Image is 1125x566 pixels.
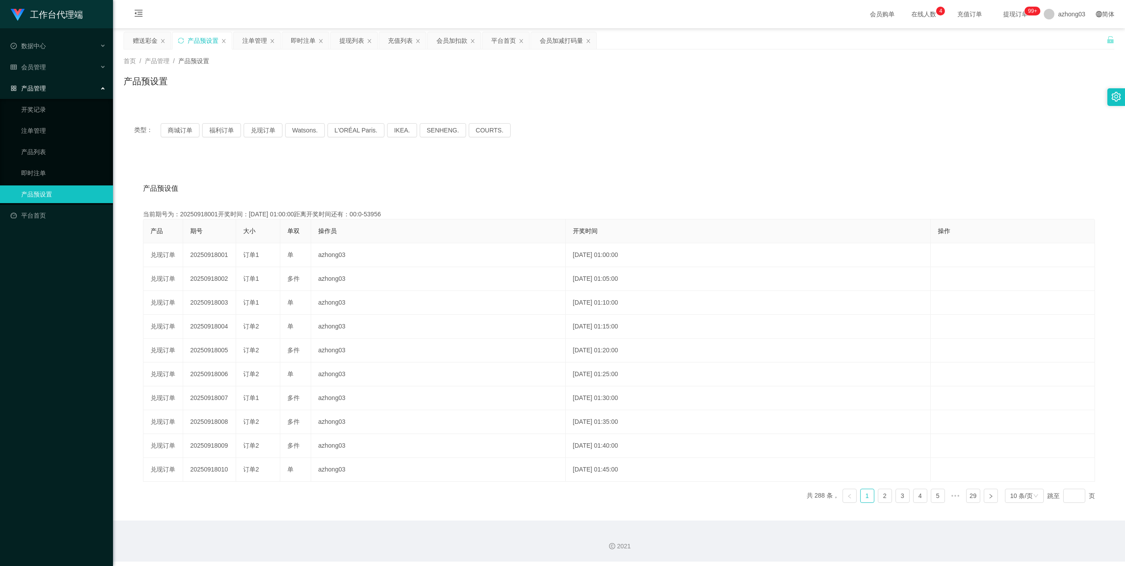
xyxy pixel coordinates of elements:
[566,339,931,362] td: [DATE] 01:20:00
[243,418,259,425] span: 订单2
[311,243,566,267] td: azhong03
[21,143,106,161] a: 产品列表
[183,386,236,410] td: 20250918007
[178,57,209,64] span: 产品预设置
[143,386,183,410] td: 兑现订单
[139,57,141,64] span: /
[287,347,300,354] span: 多件
[188,32,218,49] div: 产品预设置
[183,458,236,482] td: 20250918010
[243,227,256,234] span: 大小
[311,267,566,291] td: azhong03
[151,227,163,234] span: 产品
[243,275,259,282] span: 订单1
[190,227,203,234] span: 期号
[183,339,236,362] td: 20250918005
[988,494,993,499] i: 图标: right
[566,243,931,267] td: [DATE] 01:00:00
[311,410,566,434] td: azhong03
[243,442,259,449] span: 订单2
[30,0,83,29] h1: 工作台代理端
[11,42,46,49] span: 数据中心
[145,57,169,64] span: 产品管理
[999,11,1032,17] span: 提现订单
[242,32,267,49] div: 注单管理
[566,386,931,410] td: [DATE] 01:30:00
[143,434,183,458] td: 兑现订单
[11,64,46,71] span: 会员管理
[540,32,583,49] div: 会员加减打码量
[173,57,175,64] span: /
[161,123,199,137] button: 商城订单
[966,489,980,503] li: 29
[311,434,566,458] td: azhong03
[134,123,161,137] span: 类型：
[436,32,467,49] div: 会员加扣款
[11,207,106,224] a: 图标: dashboard平台首页
[953,11,986,17] span: 充值订单
[287,370,293,377] span: 单
[124,75,168,88] h1: 产品预设置
[287,227,300,234] span: 单双
[143,410,183,434] td: 兑现订单
[566,291,931,315] td: [DATE] 01:10:00
[287,299,293,306] span: 单
[183,434,236,458] td: 20250918009
[11,85,17,91] i: 图标: appstore-o
[311,386,566,410] td: azhong03
[21,122,106,140] a: 注单管理
[244,123,282,137] button: 兑现订单
[202,123,241,137] button: 福利订单
[183,315,236,339] td: 20250918004
[183,267,236,291] td: 20250918002
[948,489,963,503] span: •••
[1096,11,1102,17] i: 图标: global
[491,32,516,49] div: 平台首页
[420,123,466,137] button: SENHENG.
[586,38,591,44] i: 图标: close
[967,489,980,502] a: 29
[11,85,46,92] span: 产品管理
[1111,92,1121,102] i: 图标: setting
[931,489,944,502] a: 5
[931,489,945,503] li: 5
[143,210,1095,219] div: 当前期号为：20250918001开奖时间：[DATE] 01:00:00距离开奖时间还有：00:0-53956
[143,458,183,482] td: 兑现订单
[938,227,950,234] span: 操作
[243,370,259,377] span: 订单2
[519,38,524,44] i: 图标: close
[120,542,1118,551] div: 2021
[287,323,293,330] span: 单
[913,489,927,503] li: 4
[11,43,17,49] i: 图标: check-circle-o
[143,291,183,315] td: 兑现订单
[566,410,931,434] td: [DATE] 01:35:00
[133,32,158,49] div: 赠送彩金
[243,347,259,354] span: 订单2
[936,7,945,15] sup: 4
[807,489,839,503] li: 共 288 条，
[878,489,892,502] a: 2
[339,32,364,49] div: 提现列表
[469,123,511,137] button: COURTS.
[566,434,931,458] td: [DATE] 01:40:00
[270,38,275,44] i: 图标: close
[143,243,183,267] td: 兑现订单
[939,7,942,15] p: 4
[860,489,874,503] li: 1
[183,362,236,386] td: 20250918006
[311,339,566,362] td: azhong03
[287,394,300,401] span: 多件
[287,442,300,449] span: 多件
[243,299,259,306] span: 订单1
[566,267,931,291] td: [DATE] 01:05:00
[21,185,106,203] a: 产品预设置
[243,394,259,401] span: 订单1
[143,267,183,291] td: 兑现订单
[311,458,566,482] td: azhong03
[1033,493,1038,499] i: 图标: down
[243,323,259,330] span: 订单2
[143,315,183,339] td: 兑现订单
[285,123,325,137] button: Watsons.
[311,362,566,386] td: azhong03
